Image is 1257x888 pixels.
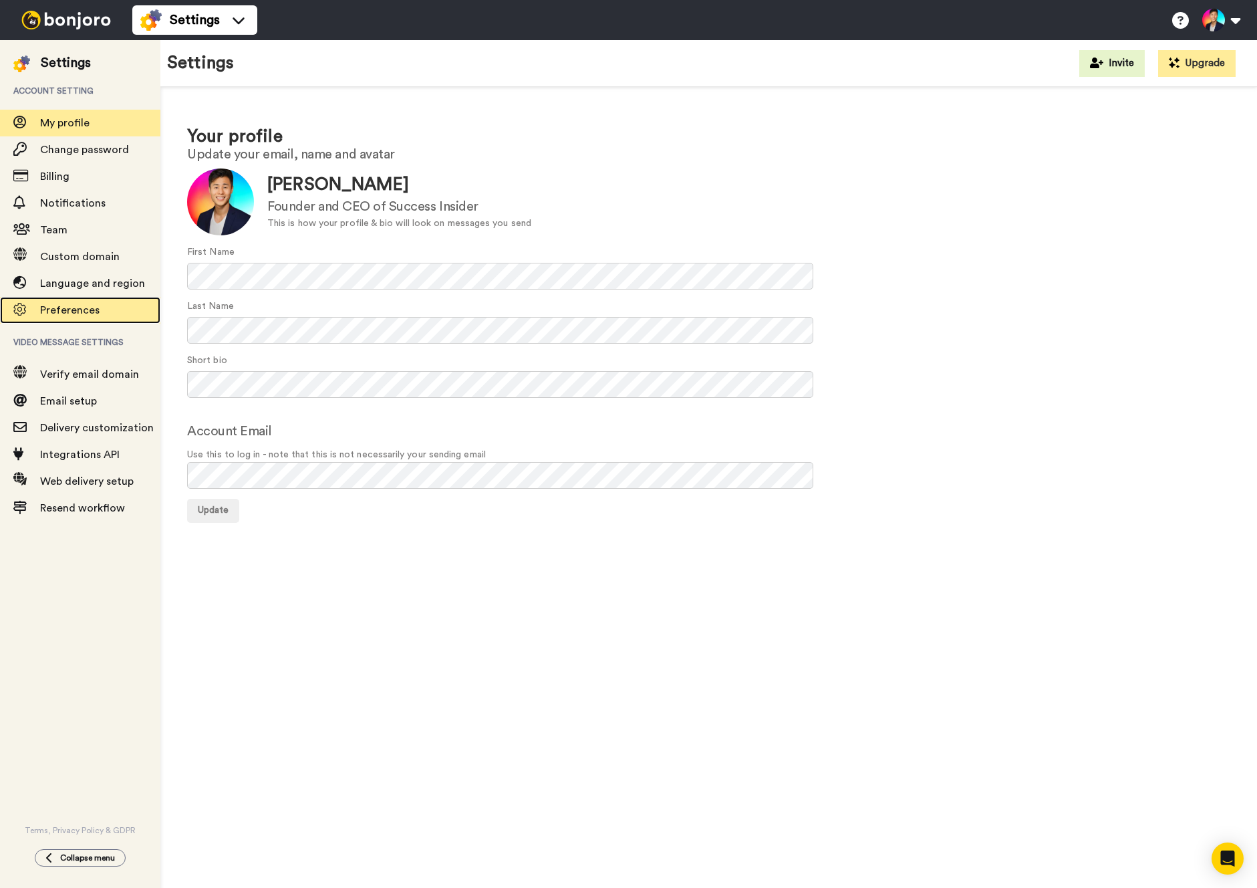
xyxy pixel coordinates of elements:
h2: Update your email, name and avatar [187,147,1230,162]
button: Collapse menu [35,849,126,867]
div: Open Intercom Messenger [1212,843,1244,875]
span: Notifications [40,198,106,209]
button: Update [187,499,239,523]
span: Email setup [40,396,97,407]
span: Web delivery setup [40,476,134,487]
img: settings-colored.svg [13,55,30,72]
img: settings-colored.svg [140,9,162,31]
label: Short bio [187,354,227,368]
span: Preferences [40,305,100,316]
span: Collapse menu [60,853,115,863]
span: Use this to log in - note that this is not necessarily your sending email [187,448,1230,462]
span: Settings [170,11,220,29]
span: Update [198,506,229,515]
div: Founder and CEO of Success Insider [267,197,531,217]
button: Invite [1079,50,1145,77]
h1: Settings [167,53,234,73]
span: Delivery customization [40,423,154,433]
span: Language and region [40,278,145,289]
label: Last Name [187,300,234,314]
label: Account Email [187,421,272,441]
span: My profile [40,118,90,128]
span: Verify email domain [40,369,139,380]
button: Upgrade [1158,50,1236,77]
span: Custom domain [40,251,120,262]
span: Integrations API [40,449,120,460]
img: bj-logo-header-white.svg [16,11,116,29]
h1: Your profile [187,127,1230,146]
span: Billing [40,171,69,182]
div: Settings [41,53,91,72]
div: This is how your profile & bio will look on messages you send [267,217,531,231]
span: Change password [40,144,129,155]
label: First Name [187,245,235,259]
div: [PERSON_NAME] [267,173,531,197]
span: Team [40,225,67,235]
span: Resend workflow [40,503,125,514]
